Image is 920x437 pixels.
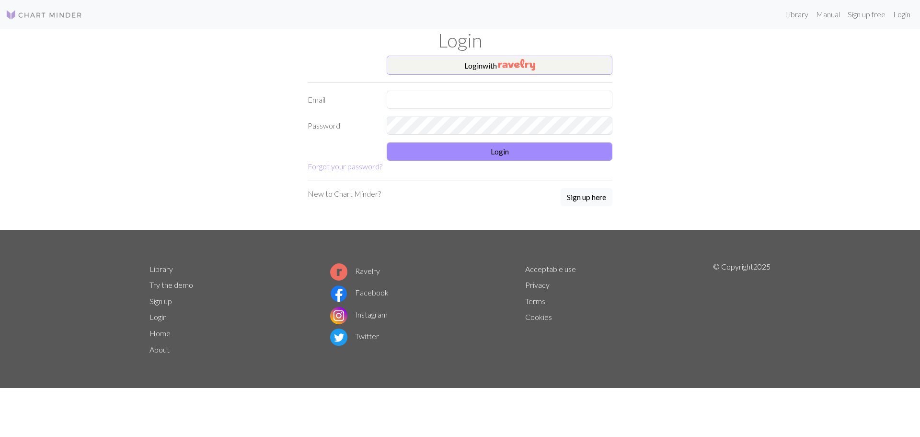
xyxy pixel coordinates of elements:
a: About [149,345,170,354]
button: Login [387,142,612,161]
a: Instagram [330,310,388,319]
a: Login [149,312,167,321]
a: Try the demo [149,280,193,289]
a: Twitter [330,331,379,341]
label: Password [302,117,381,135]
a: Sign up free [844,5,889,24]
a: Sign up [149,296,172,306]
a: Ravelry [330,266,380,275]
button: Loginwith [387,56,612,75]
img: Ravelry [498,59,535,71]
label: Email [302,91,381,109]
a: Facebook [330,288,389,297]
a: Manual [812,5,844,24]
a: Library [149,264,173,273]
button: Sign up here [561,188,612,206]
a: Forgot your password? [308,162,382,171]
a: Terms [525,296,545,306]
img: Twitter logo [330,329,347,346]
a: Privacy [525,280,550,289]
img: Facebook logo [330,285,347,302]
a: Acceptable use [525,264,576,273]
h1: Login [144,29,776,52]
a: Library [781,5,812,24]
img: Ravelry logo [330,263,347,281]
a: Cookies [525,312,552,321]
img: Logo [6,9,82,21]
a: Home [149,329,171,338]
img: Instagram logo [330,307,347,324]
a: Login [889,5,914,24]
a: Sign up here [561,188,612,207]
p: © Copyright 2025 [713,261,770,358]
p: New to Chart Minder? [308,188,381,200]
